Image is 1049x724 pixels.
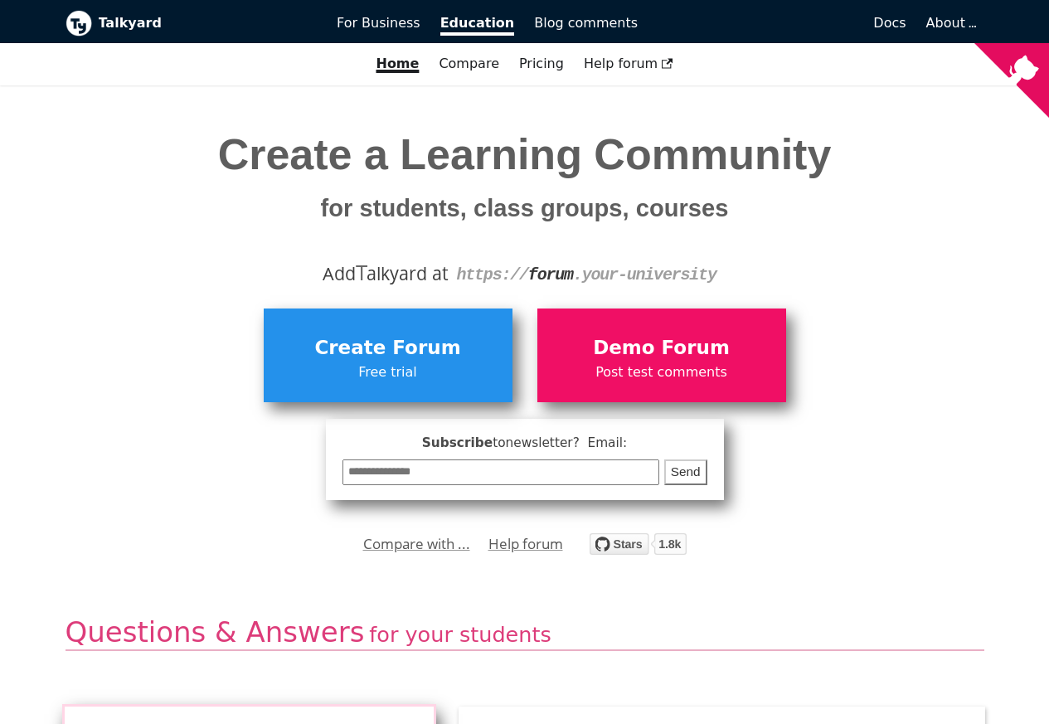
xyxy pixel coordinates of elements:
a: For Business [327,9,430,37]
small: for students, class groups, courses [321,195,729,221]
span: Free trial [272,362,504,383]
img: Talkyard logo [66,10,92,36]
a: Compare [439,56,499,71]
a: Create ForumFree trial [264,309,512,401]
a: Pricing [509,50,574,78]
span: Help forum [584,56,673,71]
span: Education [440,15,515,36]
img: talkyard.svg [590,533,687,555]
span: Blog comments [534,15,638,31]
a: Home [366,50,429,78]
a: About [926,15,974,31]
a: Star debiki/talkyard on GitHub [590,536,687,560]
a: Education [430,9,525,37]
span: for your students [369,622,551,647]
a: Help forum [574,50,683,78]
a: Talkyard logoTalkyard [66,10,314,36]
span: to newsletter ? Email: [493,435,627,450]
span: For Business [337,15,420,31]
a: Compare with ... [363,532,470,556]
strong: forum [528,265,573,284]
span: Demo Forum [546,333,778,364]
a: Help forum [488,532,563,556]
a: Blog comments [524,9,648,37]
a: Demo ForumPost test comments [537,309,786,401]
span: Create a Learning Community [218,130,832,226]
span: Create Forum [272,333,504,364]
div: Add alkyard at [78,260,972,288]
span: T [356,257,367,287]
span: Subscribe [342,433,707,454]
span: Post test comments [546,362,778,383]
b: Talkyard [99,12,314,34]
button: Send [664,459,707,485]
code: https:// .your-university [456,265,716,284]
span: Docs [873,15,906,31]
a: Docs [648,9,916,37]
h2: Questions & Answers [66,615,984,652]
